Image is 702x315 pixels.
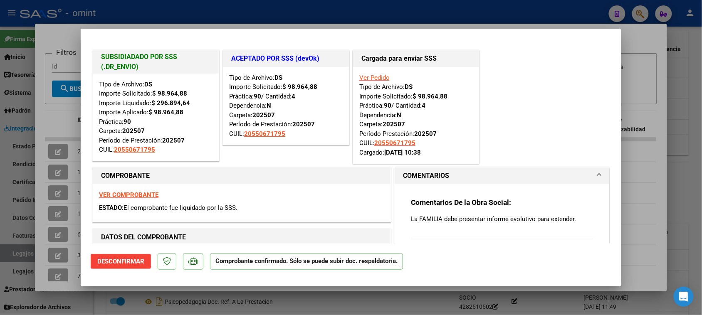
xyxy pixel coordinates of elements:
strong: 202507 [414,130,437,138]
strong: DATOS DEL COMPROBANTE [101,233,186,241]
strong: 4 [422,102,425,109]
strong: COMPROBANTE [101,172,150,180]
strong: 202507 [252,111,275,119]
strong: 202507 [122,127,145,135]
span: El comprobante fue liquidado por la SSS. [124,204,237,212]
strong: $ 296.894,64 [151,99,190,107]
strong: 90 [254,93,261,100]
strong: N [397,111,401,119]
strong: [DATE] 10:38 [384,149,421,156]
div: COMENTARIOS [395,184,609,261]
p: La FAMILIA debe presentar informe evolutivo para extender. [411,214,593,224]
mat-expansion-panel-header: COMENTARIOS [395,167,609,184]
div: Open Intercom Messenger [674,287,694,307]
h1: SUBSIDIADADO POR SSS (.DR_ENVIO) [101,52,210,72]
span: 20550671795 [244,130,285,138]
a: VER COMPROBANTE [99,191,158,199]
strong: 202507 [162,137,185,144]
span: ESTADO: [99,204,124,212]
button: Desconfirmar [91,254,151,269]
strong: 90 [124,118,131,126]
strong: $ 98.964,88 [152,90,187,97]
p: Comprobante confirmado. Sólo se puede subir doc. respaldatoria. [210,253,403,270]
div: Tipo de Archivo: Importe Solicitado: Práctica: / Cantidad: Dependencia: Carpeta: Período de Prest... [229,73,343,139]
div: Tipo de Archivo: Importe Solicitado: Importe Liquidado: Importe Aplicado: Práctica: Carpeta: Perí... [99,80,213,155]
span: 20550671795 [374,139,415,147]
h1: Cargada para enviar SSS [361,54,471,64]
h1: COMENTARIOS [403,171,449,181]
span: 20550671795 [114,146,155,153]
strong: 202507 [383,121,405,128]
strong: 90 [384,102,391,109]
strong: $ 98.964,88 [148,108,183,116]
strong: Comentarios De la Obra Social: [411,198,511,207]
strong: N [267,102,271,109]
strong: $ 98.964,88 [282,83,317,91]
strong: 202507 [292,121,315,128]
div: Tipo de Archivo: Importe Solicitado: Práctica: / Cantidad: Dependencia: Carpeta: Período Prestaci... [359,73,473,157]
strong: DS [405,83,413,91]
strong: 4 [292,93,295,100]
strong: DS [144,81,152,88]
a: Ver Pedido [359,74,390,81]
strong: DS [274,74,282,81]
h1: ACEPTADO POR SSS (devOk) [231,54,341,64]
strong: $ 98.964,88 [413,93,447,100]
span: Desconfirmar [97,258,144,265]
